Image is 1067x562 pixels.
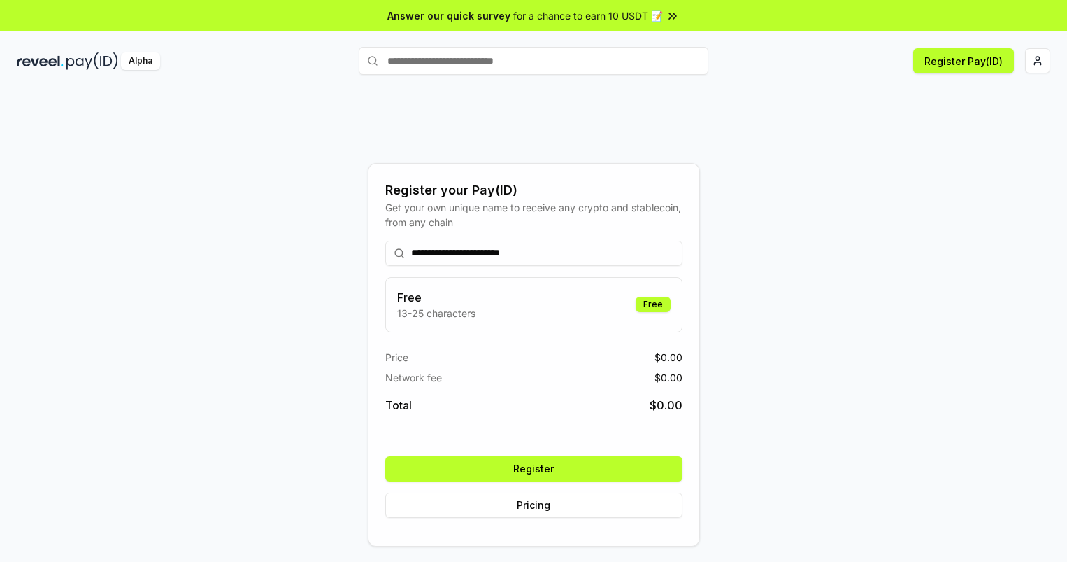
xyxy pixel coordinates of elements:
[385,181,682,200] div: Register your Pay(ID)
[397,306,475,321] p: 13-25 characters
[66,52,118,70] img: pay_id
[913,48,1014,73] button: Register Pay(ID)
[385,350,408,365] span: Price
[385,493,682,518] button: Pricing
[513,8,663,23] span: for a chance to earn 10 USDT 📝
[387,8,510,23] span: Answer our quick survey
[385,370,442,385] span: Network fee
[385,397,412,414] span: Total
[17,52,64,70] img: reveel_dark
[121,52,160,70] div: Alpha
[385,200,682,230] div: Get your own unique name to receive any crypto and stablecoin, from any chain
[636,297,671,312] div: Free
[397,289,475,306] h3: Free
[650,397,682,414] span: $ 0.00
[385,456,682,482] button: Register
[654,370,682,385] span: $ 0.00
[654,350,682,365] span: $ 0.00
